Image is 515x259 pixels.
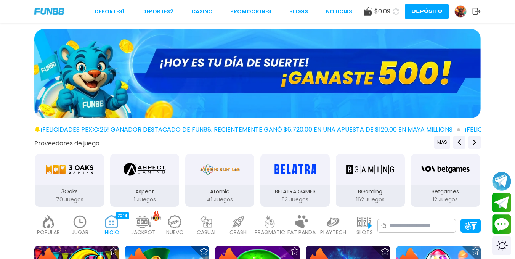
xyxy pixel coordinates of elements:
[185,196,254,204] p: 41 Juegos
[333,153,408,208] button: BGaming
[136,215,151,228] img: jackpot_light.webp
[45,159,93,180] img: 3Oaks
[95,8,124,16] a: Deportes1
[35,188,104,196] p: 3Oaks
[336,196,405,204] p: 162 Juegos
[468,136,481,149] button: Next providers
[262,215,278,228] img: pragmatic_light.webp
[35,196,104,204] p: 70 Juegos
[492,171,511,191] button: Join telegram channel
[255,228,285,236] p: PRAGMATIC
[326,8,352,16] a: NOTICIAS
[131,228,156,236] p: JACKPOT
[287,228,316,236] p: FAT PANDA
[199,159,241,180] img: Atomic
[110,188,179,196] p: Aspect
[357,215,372,228] img: slots_light.webp
[230,8,271,16] a: Promociones
[260,196,329,204] p: 53 Juegos
[116,212,129,219] div: 7214
[231,215,246,228] img: crash_light.webp
[374,7,390,16] span: $ 0.09
[167,215,183,228] img: new_light.webp
[294,215,309,228] img: fat_panda_light.webp
[257,153,332,208] button: BELATRA GAMES
[124,159,166,180] img: Aspect
[151,211,161,221] img: hot
[289,8,308,16] a: BLOGS
[34,139,99,147] button: Proveedores de juego
[104,215,119,228] img: home_active.webp
[411,196,480,204] p: 12 Juegos
[110,196,179,204] p: 1 Juegos
[107,153,182,208] button: Aspect
[455,6,466,17] img: Avatar
[182,153,257,208] button: Atomic
[37,228,60,236] p: POPULAR
[454,5,472,18] a: Avatar
[34,29,481,118] img: GANASTE 500
[40,125,460,134] span: ¡FELICIDADES pexxx25! GANADOR DESTACADO DE FUN88, RECIENTEMENTE GANÓ $6,720.00 EN UNA APUESTA DE ...
[326,215,341,228] img: playtech_light.webp
[32,153,107,208] button: 3Oaks
[453,136,465,149] button: Previous providers
[464,222,477,230] img: Platform Filter
[356,228,373,236] p: SLOTS
[492,214,511,234] button: Contact customer service
[492,193,511,213] button: Join telegram
[229,228,247,236] p: CRASH
[142,8,173,16] a: Deportes2
[199,215,214,228] img: casual_light.webp
[197,228,217,236] p: CASUAL
[434,136,450,149] button: Previous providers
[492,236,511,255] div: Switch theme
[260,188,329,196] p: BELATRA GAMES
[34,8,64,14] img: Company Logo
[185,188,254,196] p: Atomic
[320,228,346,236] p: PLAYTECH
[411,188,480,196] p: Betgames
[408,153,483,208] button: Betgames
[271,159,319,180] img: BELATRA GAMES
[346,159,394,180] img: BGaming
[405,4,449,19] button: Depósito
[72,228,88,236] p: JUGAR
[166,228,184,236] p: NUEVO
[336,188,405,196] p: BGaming
[41,215,56,228] img: popular_light.webp
[104,228,119,236] p: INICIO
[421,159,469,180] img: Betgames
[72,215,88,228] img: recent_light.webp
[191,8,213,16] a: CASINO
